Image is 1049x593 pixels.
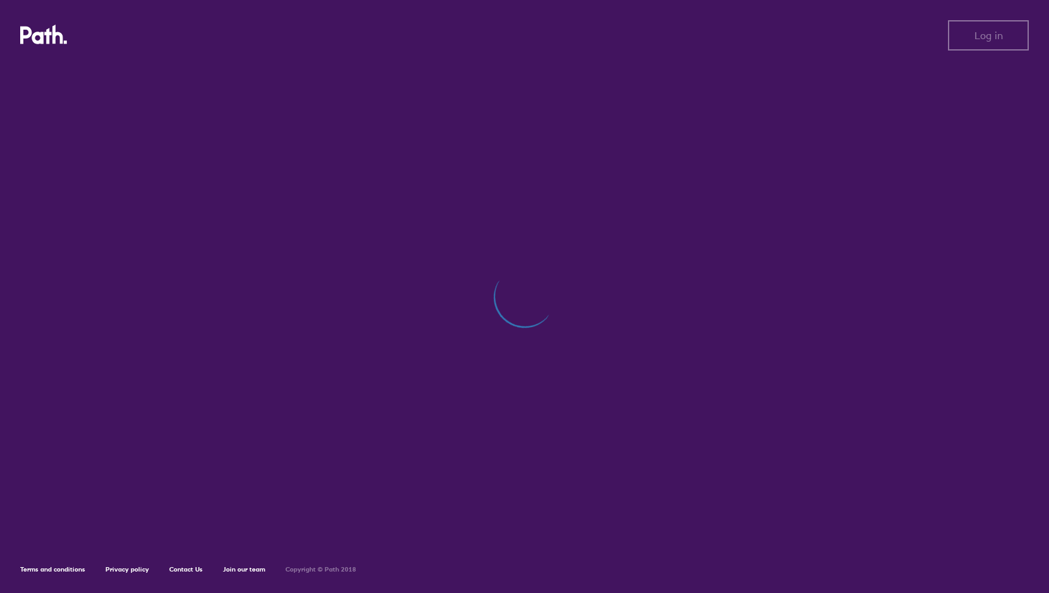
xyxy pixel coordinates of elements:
[105,565,149,573] a: Privacy policy
[20,565,85,573] a: Terms and conditions
[974,30,1003,41] span: Log in
[285,566,356,573] h6: Copyright © Path 2018
[169,565,203,573] a: Contact Us
[223,565,265,573] a: Join our team
[948,20,1029,51] button: Log in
